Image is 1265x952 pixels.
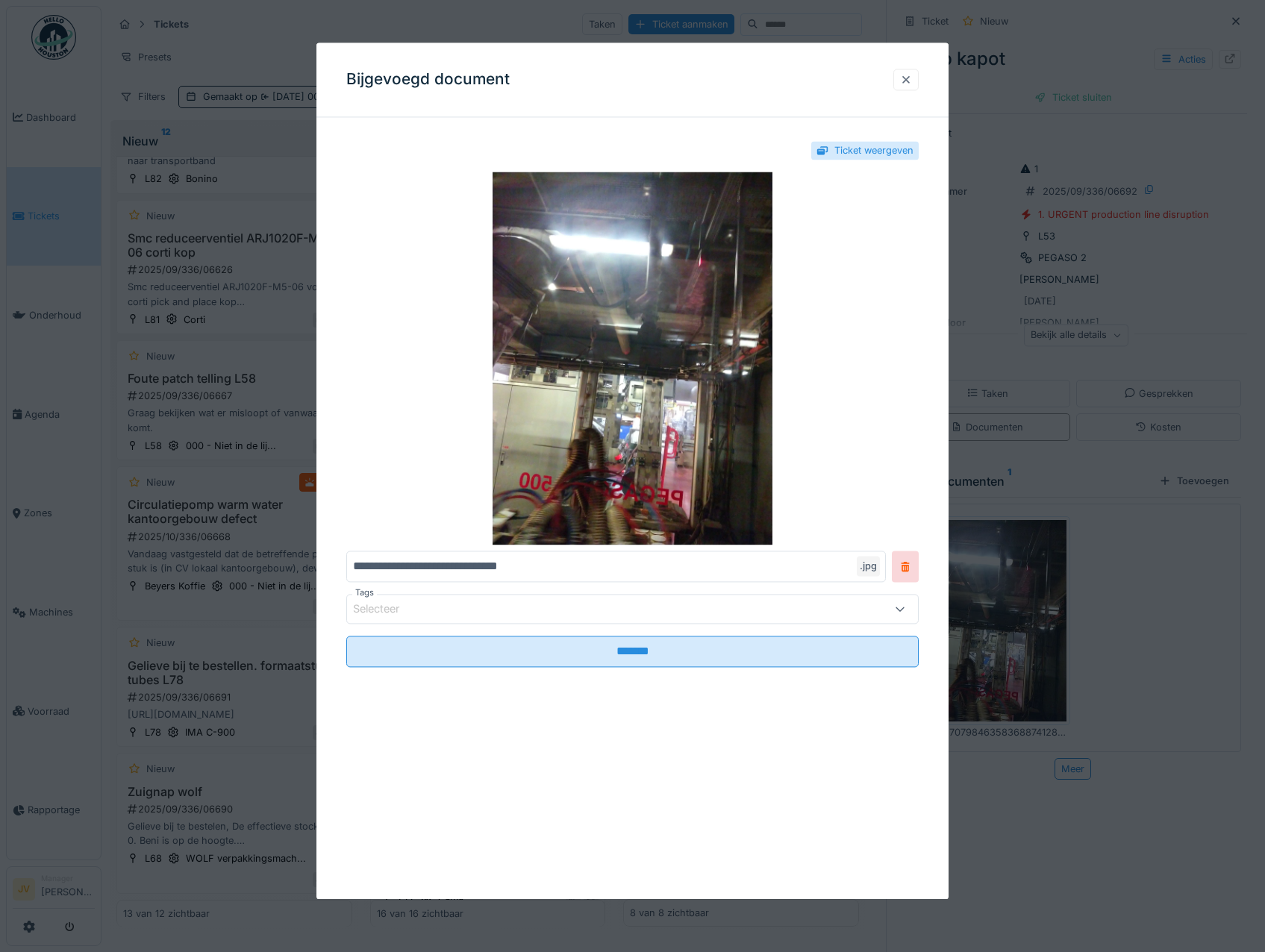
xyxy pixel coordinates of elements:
div: .jpg [857,557,880,577]
label: Tags [352,587,377,600]
div: Ticket weergeven [834,143,913,157]
div: Selecteer [353,601,420,618]
h3: Bijgevoegd document [346,70,510,89]
img: 30ece89d-f4ff-43e6-9abf-f2c71b297ffc-17587927079846358368874128356133.jpg [346,172,919,545]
